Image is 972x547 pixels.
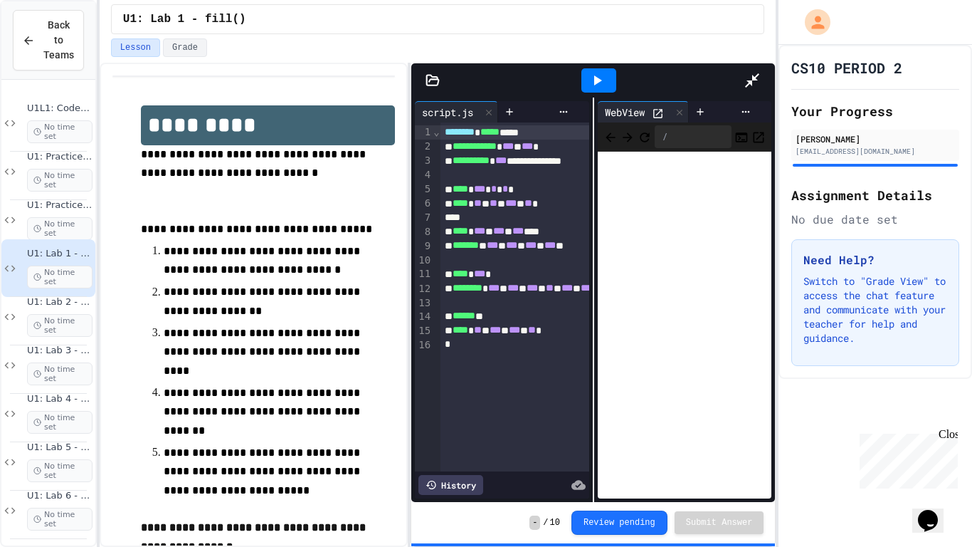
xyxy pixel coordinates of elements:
[415,211,433,225] div: 7
[415,154,433,168] div: 3
[27,314,93,337] span: No time set
[27,393,93,405] span: U1: Lab 4 - Shape Styling
[655,125,732,148] div: /
[675,511,764,534] button: Submit Answer
[27,151,93,163] span: U1: Practice Lab 1
[415,338,433,353] div: 16
[796,132,955,145] div: [PERSON_NAME]
[415,197,433,211] div: 6
[598,105,652,120] div: WebView
[529,516,540,530] span: -
[6,6,98,90] div: Chat with us now!Close
[751,128,766,145] button: Open in new tab
[415,296,433,311] div: 13
[543,517,548,528] span: /
[854,428,958,489] iframe: chat widget
[598,101,689,123] div: WebView
[415,324,433,338] div: 15
[415,140,433,154] div: 2
[415,105,480,120] div: script.js
[791,58,902,78] h1: CS10 PERIOD 2
[415,254,433,268] div: 10
[603,127,618,145] span: Back
[638,128,652,145] button: Refresh
[415,168,433,182] div: 4
[571,511,667,535] button: Review pending
[415,225,433,239] div: 8
[27,199,93,212] span: U1: Practice Lab 2
[433,126,440,137] span: Fold line
[27,296,93,308] span: U1: Lab 2 - stroke()
[27,345,93,357] span: U1: Lab 3 - strokeWeight()
[803,251,947,269] h3: Need Help?
[803,274,947,345] p: Switch to "Grade View" to access the chat feature and communicate with your teacher for help and ...
[111,38,160,57] button: Lesson
[27,490,93,502] span: U1: Lab 6 - textSize()
[415,239,433,254] div: 9
[620,127,635,145] span: Forward
[27,459,93,482] span: No time set
[123,11,246,28] span: U1: Lab 1 - fill()
[27,169,93,192] span: No time set
[27,120,93,143] span: No time set
[418,475,483,495] div: History
[27,217,93,240] span: No time set
[796,146,955,157] div: [EMAIL_ADDRESS][DOMAIN_NAME]
[415,282,433,296] div: 12
[790,6,834,38] div: My Account
[415,101,498,123] div: script.js
[415,182,433,197] div: 5
[734,128,749,145] button: Console
[27,103,93,115] span: U1L1: Code Along
[27,248,93,260] span: U1: Lab 1 - fill()
[686,517,753,528] span: Submit Answer
[27,363,93,385] span: No time set
[912,490,958,533] iframe: chat widget
[163,38,207,57] button: Grade
[550,517,560,528] span: 10
[598,152,772,499] iframe: Web Preview
[415,267,433,281] div: 11
[13,10,84,71] button: Back to Teams
[791,211,959,228] div: No due date set
[43,18,74,63] span: Back to Teams
[415,125,433,140] div: 1
[27,411,93,434] span: No time set
[791,101,959,121] h2: Your Progress
[791,185,959,205] h2: Assignment Details
[27,508,93,531] span: No time set
[27,266,93,288] span: No time set
[27,442,93,454] span: U1: Lab 5 - fill()
[415,310,433,324] div: 14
